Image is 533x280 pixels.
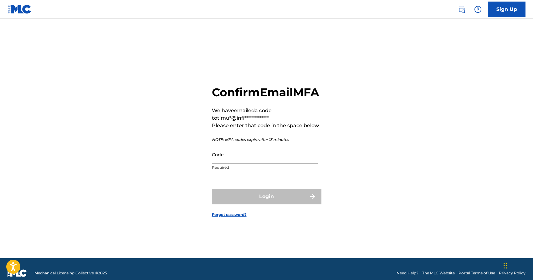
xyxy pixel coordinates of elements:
img: MLC Logo [8,5,32,14]
a: Sign Up [488,2,525,17]
p: NOTE: MFA codes expire after 15 minutes [212,137,321,142]
a: Forgot password? [212,212,247,217]
img: help [474,6,482,13]
div: Help [472,3,484,16]
a: Portal Terms of Use [459,270,495,276]
p: Please enter that code in the space below [212,122,321,129]
a: Privacy Policy [499,270,525,276]
a: Need Help? [397,270,418,276]
iframe: Chat Widget [502,250,533,280]
div: Перетащить [504,256,507,275]
div: Виджет чата [502,250,533,280]
span: Mechanical Licensing Collective © 2025 [34,270,107,276]
h2: Confirm Email MFA [212,85,321,99]
a: Public Search [455,3,468,16]
p: Required [212,165,318,170]
img: search [458,6,465,13]
a: The MLC Website [422,270,455,276]
img: logo [8,269,27,277]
